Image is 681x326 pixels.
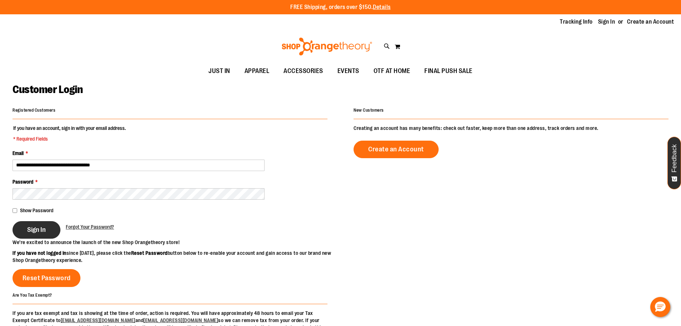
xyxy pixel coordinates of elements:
[66,223,114,230] a: Forgot Your Password?
[650,297,670,317] button: Hello, have a question? Let’s chat.
[283,63,323,79] span: ACCESSORIES
[424,63,473,79] span: FINAL PUSH SALE
[366,63,418,79] a: OTF AT HOME
[245,63,270,79] span: APPAREL
[131,250,168,256] strong: Reset Password
[13,292,52,297] strong: Are You Tax Exempt?
[66,224,114,230] span: Forgot Your Password?
[354,125,668,132] p: Creating an account has many benefits: check out faster, keep more than one address, track orders...
[13,269,80,287] a: Reset Password
[627,18,674,26] a: Create an Account
[13,249,341,264] p: since [DATE], please click the button below to re-enable your account and gain access to our bran...
[598,18,615,26] a: Sign In
[13,150,24,156] span: Email
[237,63,277,79] a: APPAREL
[374,63,410,79] span: OTF AT HOME
[13,83,83,96] span: Customer Login
[143,317,218,323] a: [EMAIL_ADDRESS][DOMAIN_NAME]
[23,274,71,282] span: Reset Password
[560,18,593,26] a: Tracking Info
[13,239,341,246] p: We’re excited to announce the launch of the new Shop Orangetheory store!
[671,144,678,172] span: Feedback
[667,137,681,189] button: Feedback - Show survey
[13,108,55,113] strong: Registered Customers
[337,63,359,79] span: EVENTS
[417,63,480,79] a: FINAL PUSH SALE
[368,145,424,153] span: Create an Account
[354,141,439,158] a: Create an Account
[201,63,237,79] a: JUST IN
[354,108,384,113] strong: New Customers
[13,250,66,256] strong: If you have not logged in
[13,135,126,142] span: * Required Fields
[281,38,373,55] img: Shop Orangetheory
[13,125,127,142] legend: If you have an account, sign in with your email address.
[330,63,366,79] a: EVENTS
[208,63,230,79] span: JUST IN
[13,221,60,239] button: Sign In
[27,226,46,234] span: Sign In
[276,63,330,79] a: ACCESSORIES
[290,3,391,11] p: FREE Shipping, orders over $150.
[20,208,53,213] span: Show Password
[61,317,135,323] a: [EMAIL_ADDRESS][DOMAIN_NAME]
[13,179,33,185] span: Password
[373,4,391,10] a: Details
